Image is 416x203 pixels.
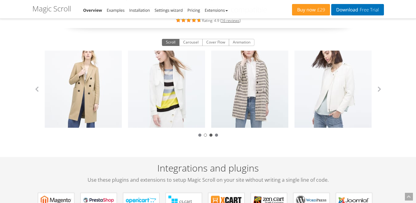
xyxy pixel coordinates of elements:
button: Carousel [179,39,203,46]
span: Use these plugins and extensions to setup Magic Scroll on your site without writing a single line... [32,176,384,184]
h1: Magic Scroll [32,5,71,13]
a: Examples [107,7,125,13]
button: Cover Flow [202,39,229,46]
button: Scroll [162,39,179,46]
span: £29 [316,7,325,12]
span: Free Trial [358,7,379,12]
div: Rating: 4.9 ( ) [32,17,384,23]
a: Buy now£29 [292,4,330,15]
a: DownloadFree Trial [331,4,384,15]
a: Settings wizard [154,7,183,13]
a: Pricing [187,7,200,13]
h2: Integrations and plugins [32,163,384,184]
a: Extensions [205,7,228,13]
button: Animation [229,39,254,46]
a: Overview [83,7,102,13]
a: 16 reviews [221,18,240,23]
a: Installation [129,7,150,13]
